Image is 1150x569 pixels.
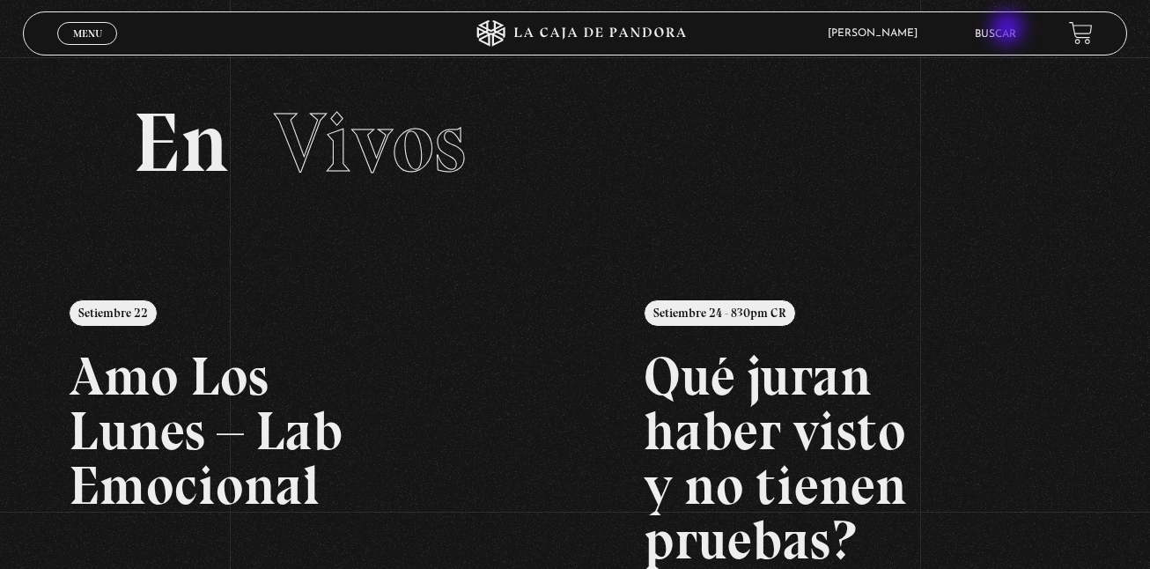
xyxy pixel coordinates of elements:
span: Vivos [274,92,466,193]
a: Buscar [975,29,1016,40]
span: [PERSON_NAME] [819,28,935,39]
h2: En [133,101,1016,185]
span: Menu [73,28,102,39]
span: Cerrar [67,43,108,55]
a: View your shopping cart [1069,21,1093,45]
